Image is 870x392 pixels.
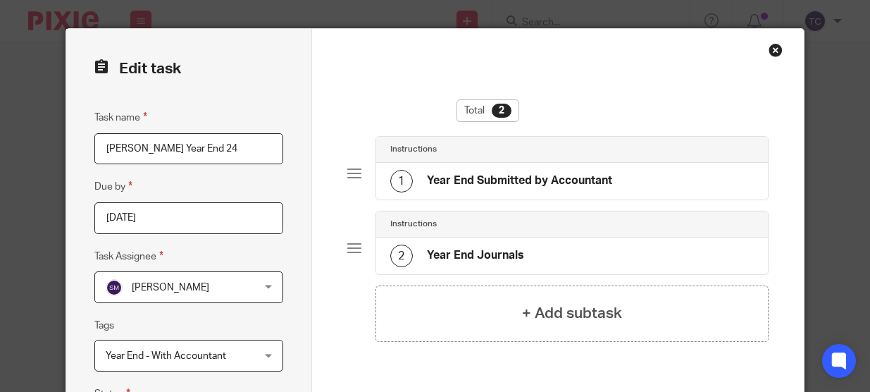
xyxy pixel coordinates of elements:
[456,99,519,122] div: Total
[94,248,163,264] label: Task Assignee
[94,109,147,125] label: Task name
[390,219,437,230] h4: Instructions
[94,202,283,234] input: Pick a date
[106,279,123,296] img: svg%3E
[94,178,132,195] label: Due by
[522,302,622,324] h4: + Add subtask
[390,245,413,267] div: 2
[132,283,209,293] span: [PERSON_NAME]
[390,170,413,192] div: 1
[492,104,511,118] div: 2
[427,248,524,263] h4: Year End Journals
[94,319,114,333] label: Tags
[94,57,283,81] h2: Edit task
[769,43,783,57] div: Close this dialog window
[106,351,226,361] span: Year End - With Accountant
[427,173,612,188] h4: Year End Submitted by Accountant
[390,144,437,155] h4: Instructions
